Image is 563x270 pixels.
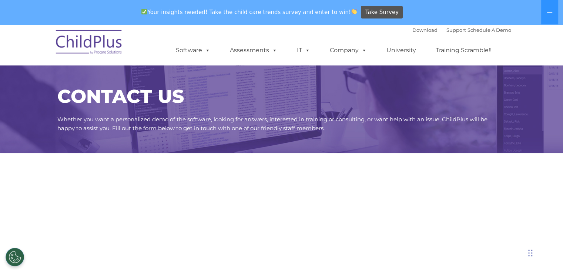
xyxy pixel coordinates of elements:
iframe: Chat Widget [442,190,563,270]
img: ✅ [141,9,147,14]
a: IT [289,43,318,58]
a: Training Scramble!! [428,43,499,58]
a: Schedule A Demo [468,27,511,33]
a: Download [412,27,438,33]
span: Take Survey [365,6,399,19]
img: ChildPlus by Procare Solutions [52,25,126,62]
button: Cookies Settings [6,248,24,266]
font: | [412,27,511,33]
span: Whether you want a personalized demo of the software, looking for answers, interested in training... [58,116,488,132]
div: Drag [528,242,533,264]
a: University [379,43,423,58]
a: Take Survey [361,6,403,19]
span: Your insights needed! Take the child care trends survey and enter to win! [138,5,360,19]
span: CONTACT US [58,85,184,108]
a: Support [446,27,466,33]
a: Company [322,43,374,58]
a: Assessments [222,43,285,58]
a: Software [168,43,218,58]
img: 👏 [351,9,357,14]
